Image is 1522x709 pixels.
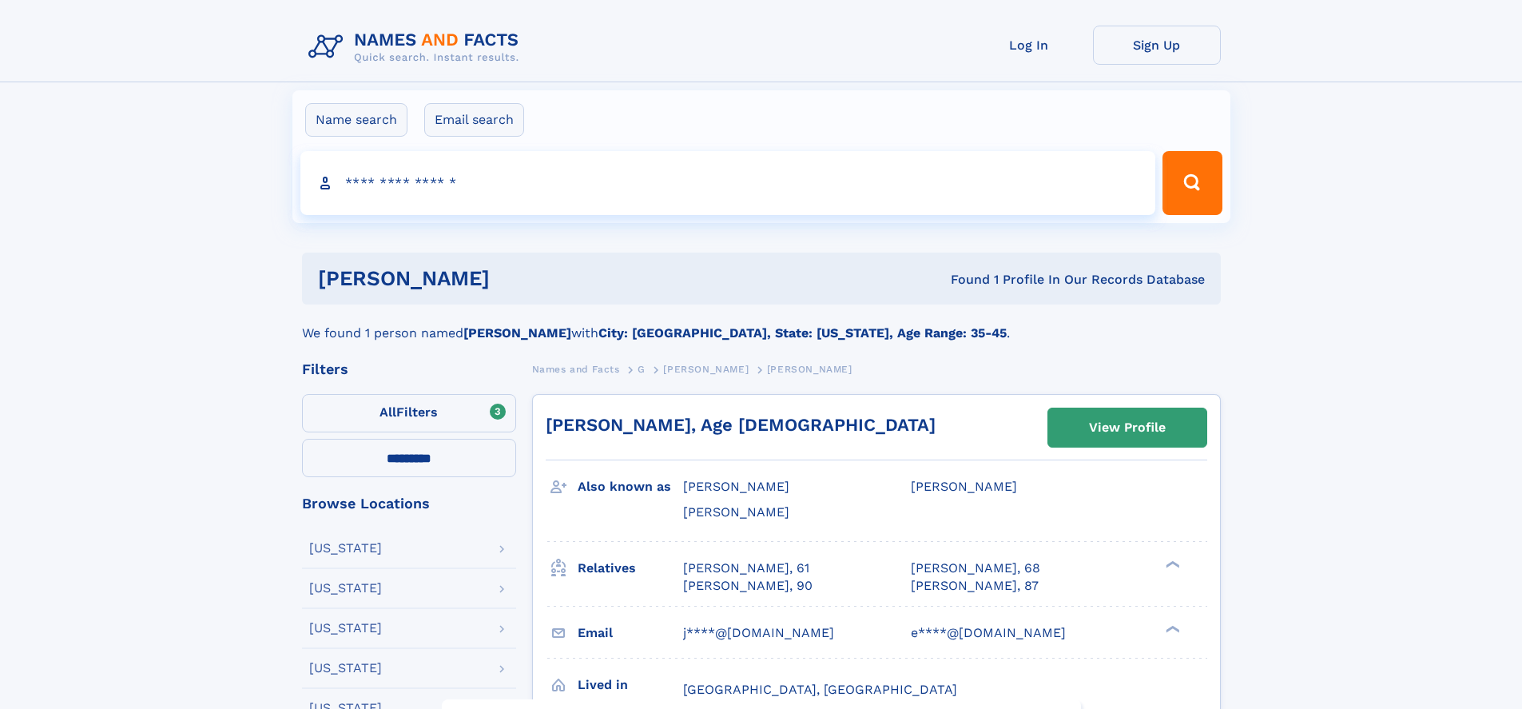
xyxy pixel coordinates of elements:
[1162,559,1181,569] div: ❯
[578,473,683,500] h3: Also known as
[598,325,1007,341] b: City: [GEOGRAPHIC_DATA], State: [US_STATE], Age Range: 35-45
[318,269,721,289] h1: [PERSON_NAME]
[1162,151,1222,215] button: Search Button
[424,103,524,137] label: Email search
[302,496,516,511] div: Browse Locations
[1048,408,1206,447] a: View Profile
[638,364,646,375] span: G
[578,619,683,647] h3: Email
[309,582,382,595] div: [US_STATE]
[309,662,382,675] div: [US_STATE]
[683,560,809,577] a: [PERSON_NAME], 61
[663,364,749,375] span: [PERSON_NAME]
[911,560,1040,577] a: [PERSON_NAME], 68
[546,415,936,435] a: [PERSON_NAME], Age [DEMOGRAPHIC_DATA]
[302,394,516,432] label: Filters
[683,504,789,520] span: [PERSON_NAME]
[720,271,1205,289] div: Found 1 Profile In Our Records Database
[911,479,1017,494] span: [PERSON_NAME]
[1162,623,1181,634] div: ❯
[1089,409,1166,446] div: View Profile
[463,325,571,341] b: [PERSON_NAME]
[532,359,620,379] a: Names and Facts
[300,151,1156,215] input: search input
[683,577,813,595] a: [PERSON_NAME], 90
[683,682,957,697] span: [GEOGRAPHIC_DATA], [GEOGRAPHIC_DATA]
[302,26,532,69] img: Logo Names and Facts
[1093,26,1221,65] a: Sign Up
[302,362,516,376] div: Filters
[578,671,683,699] h3: Lived in
[767,364,852,375] span: [PERSON_NAME]
[638,359,646,379] a: G
[380,404,396,420] span: All
[578,555,683,582] h3: Relatives
[683,479,789,494] span: [PERSON_NAME]
[911,577,1039,595] a: [PERSON_NAME], 87
[663,359,749,379] a: [PERSON_NAME]
[309,622,382,635] div: [US_STATE]
[305,103,407,137] label: Name search
[309,542,382,555] div: [US_STATE]
[965,26,1093,65] a: Log In
[302,305,1221,343] div: We found 1 person named with .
